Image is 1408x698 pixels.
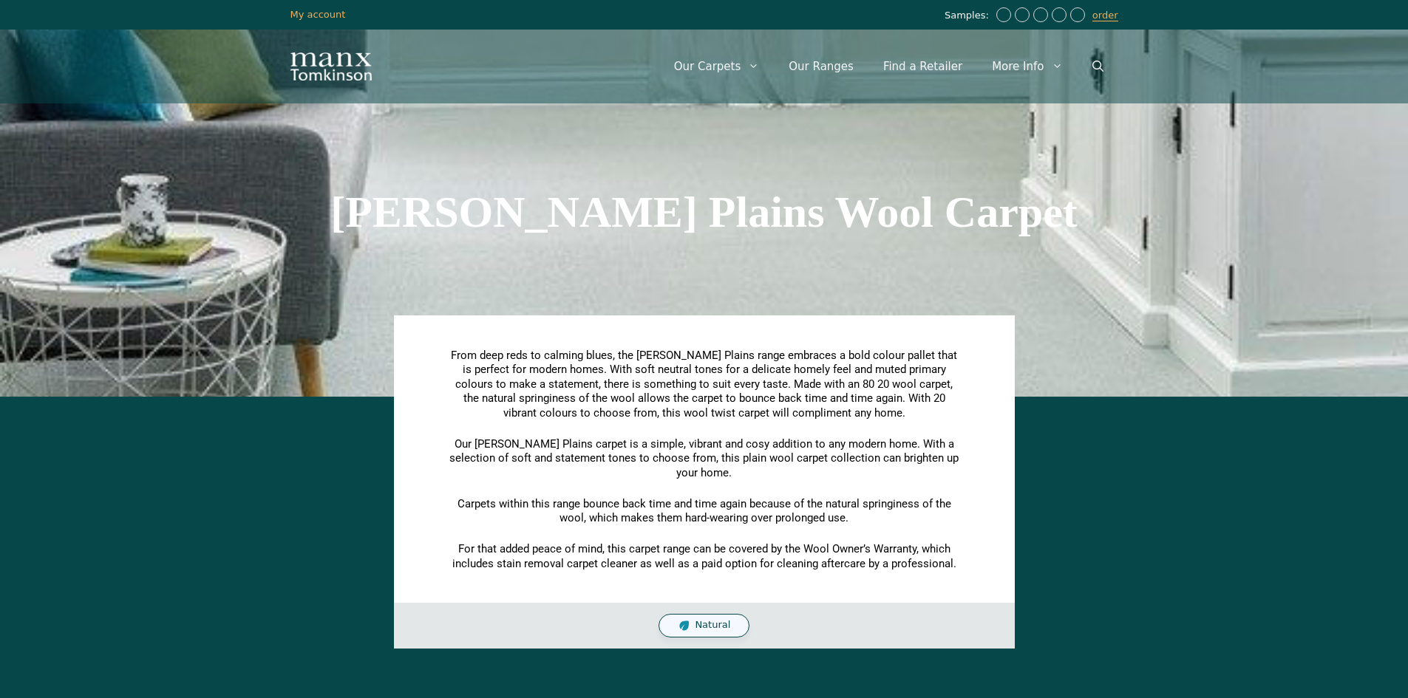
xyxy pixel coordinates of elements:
span: Samples: [945,10,993,22]
h1: [PERSON_NAME] Plains Wool Carpet [290,190,1118,234]
a: order [1092,10,1118,21]
a: Open Search Bar [1078,44,1118,89]
nav: Primary [659,44,1118,89]
p: For that added peace of mind, this carpet range can be covered by the Wool Owner’s Warranty, whic... [449,542,959,571]
a: My account [290,9,346,20]
a: Our Carpets [659,44,775,89]
p: Our [PERSON_NAME] Plains carpet is a simple, vibrant and cosy addition to any modern home. With a... [449,437,959,481]
a: Find a Retailer [868,44,977,89]
span: From deep reds to calming blues, the [PERSON_NAME] Plains range embraces a bold colour pallet tha... [451,349,957,420]
p: Carpets within this range bounce back time and time again because of the natural springiness of t... [449,497,959,526]
img: Manx Tomkinson [290,52,372,81]
span: Natural [695,619,730,632]
a: Our Ranges [774,44,868,89]
a: More Info [977,44,1077,89]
